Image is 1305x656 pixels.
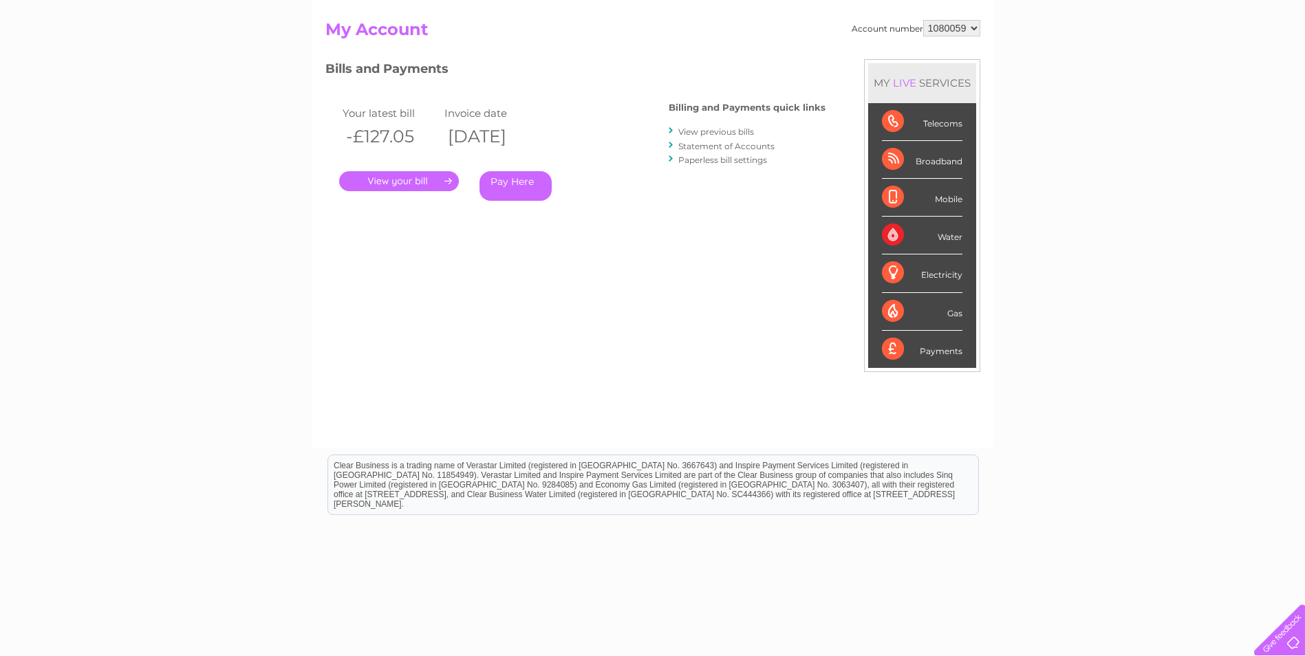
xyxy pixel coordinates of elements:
[441,122,543,151] th: [DATE]
[882,103,962,141] div: Telecoms
[1136,58,1177,69] a: Telecoms
[1097,58,1128,69] a: Energy
[1260,58,1292,69] a: Log out
[669,102,826,113] h4: Billing and Payments quick links
[882,331,962,368] div: Payments
[325,20,980,46] h2: My Account
[1185,58,1205,69] a: Blog
[1214,58,1247,69] a: Contact
[1063,58,1089,69] a: Water
[882,179,962,217] div: Mobile
[45,36,116,78] img: logo.png
[441,104,543,122] td: Invoice date
[479,171,552,201] a: Pay Here
[339,104,442,122] td: Your latest bill
[882,217,962,254] div: Water
[882,293,962,331] div: Gas
[852,20,980,36] div: Account number
[678,155,767,165] a: Paperless bill settings
[890,76,919,89] div: LIVE
[868,63,976,102] div: MY SERVICES
[339,171,459,191] a: .
[1046,7,1141,24] a: 0333 014 3131
[678,141,775,151] a: Statement of Accounts
[678,127,754,137] a: View previous bills
[328,8,978,67] div: Clear Business is a trading name of Verastar Limited (registered in [GEOGRAPHIC_DATA] No. 3667643...
[339,122,442,151] th: -£127.05
[882,254,962,292] div: Electricity
[882,141,962,179] div: Broadband
[325,59,826,83] h3: Bills and Payments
